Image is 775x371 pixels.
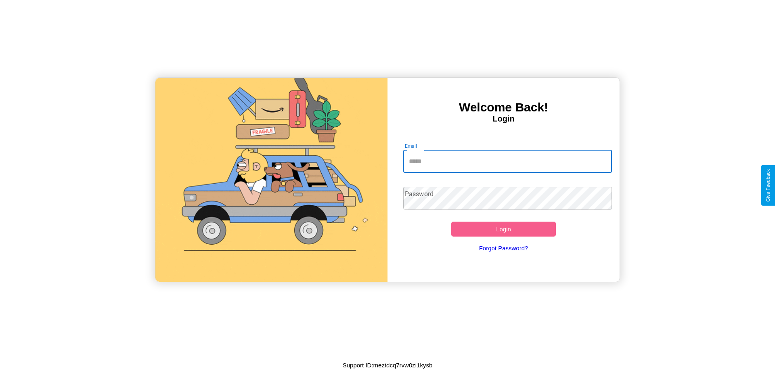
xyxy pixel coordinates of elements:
[387,114,620,124] h4: Login
[155,78,387,282] img: gif
[765,169,771,202] div: Give Feedback
[343,360,433,371] p: Support ID: meztdcq7rvw0zi1kysb
[451,222,556,237] button: Login
[387,101,620,114] h3: Welcome Back!
[405,143,417,149] label: Email
[399,237,608,260] a: Forgot Password?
